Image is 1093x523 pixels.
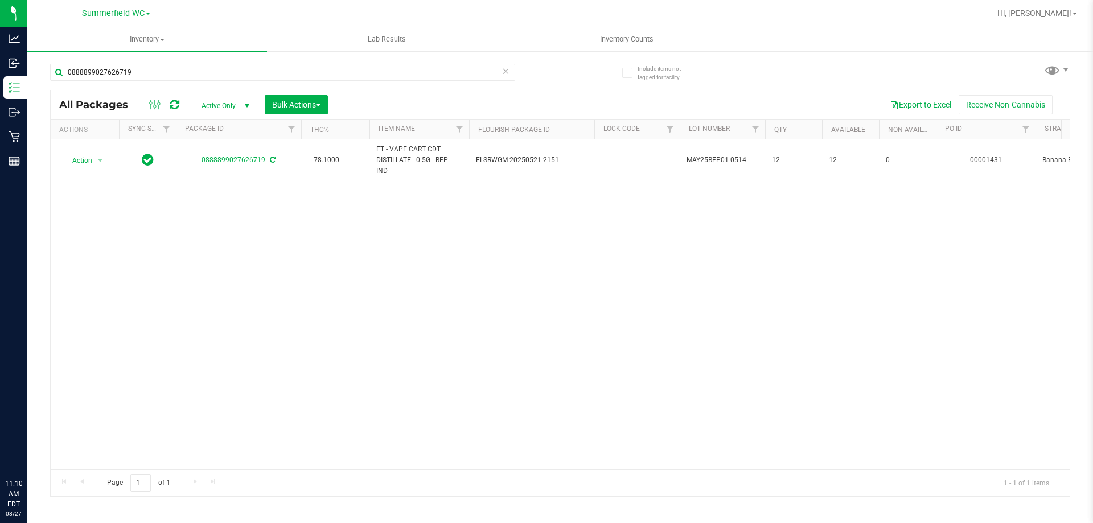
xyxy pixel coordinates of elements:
[9,131,20,142] inline-svg: Retail
[661,120,680,139] a: Filter
[507,27,746,51] a: Inventory Counts
[267,27,507,51] a: Lab Results
[282,120,301,139] a: Filter
[995,474,1058,491] span: 1 - 1 of 1 items
[9,82,20,93] inline-svg: Inventory
[62,153,93,168] span: Action
[1045,125,1068,133] a: Strain
[97,474,179,492] span: Page of 1
[774,126,787,134] a: Qty
[202,156,265,164] a: 0888899027626719
[689,125,730,133] a: Lot Number
[59,126,114,134] div: Actions
[11,432,46,466] iframe: Resource center
[93,153,108,168] span: select
[5,509,22,518] p: 08/27
[603,125,640,133] a: Lock Code
[310,126,329,134] a: THC%
[831,126,865,134] a: Available
[638,64,695,81] span: Include items not tagged for facility
[959,95,1053,114] button: Receive Non-Cannabis
[272,100,320,109] span: Bulk Actions
[308,152,345,168] span: 78.1000
[502,64,509,79] span: Clear
[27,27,267,51] a: Inventory
[27,34,267,44] span: Inventory
[687,155,758,166] span: MAY25BFP01-0514
[450,120,469,139] a: Filter
[888,126,939,134] a: Non-Available
[585,34,669,44] span: Inventory Counts
[9,33,20,44] inline-svg: Analytics
[265,95,328,114] button: Bulk Actions
[379,125,415,133] a: Item Name
[970,156,1002,164] a: 00001431
[128,125,172,133] a: Sync Status
[945,125,962,133] a: PO ID
[829,155,872,166] span: 12
[882,95,959,114] button: Export to Excel
[746,120,765,139] a: Filter
[476,155,587,166] span: FLSRWGM-20250521-2151
[9,57,20,69] inline-svg: Inbound
[59,98,139,111] span: All Packages
[130,474,151,492] input: 1
[9,106,20,118] inline-svg: Outbound
[185,125,224,133] a: Package ID
[9,155,20,167] inline-svg: Reports
[352,34,421,44] span: Lab Results
[50,64,515,81] input: Search Package ID, Item Name, SKU, Lot or Part Number...
[997,9,1071,18] span: Hi, [PERSON_NAME]!
[376,144,462,177] span: FT - VAPE CART CDT DISTILLATE - 0.5G - BFP - IND
[142,152,154,168] span: In Sync
[886,155,929,166] span: 0
[1017,120,1036,139] a: Filter
[5,479,22,509] p: 11:10 AM EDT
[772,155,815,166] span: 12
[82,9,145,18] span: Summerfield WC
[478,126,550,134] a: Flourish Package ID
[268,156,276,164] span: Sync from Compliance System
[157,120,176,139] a: Filter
